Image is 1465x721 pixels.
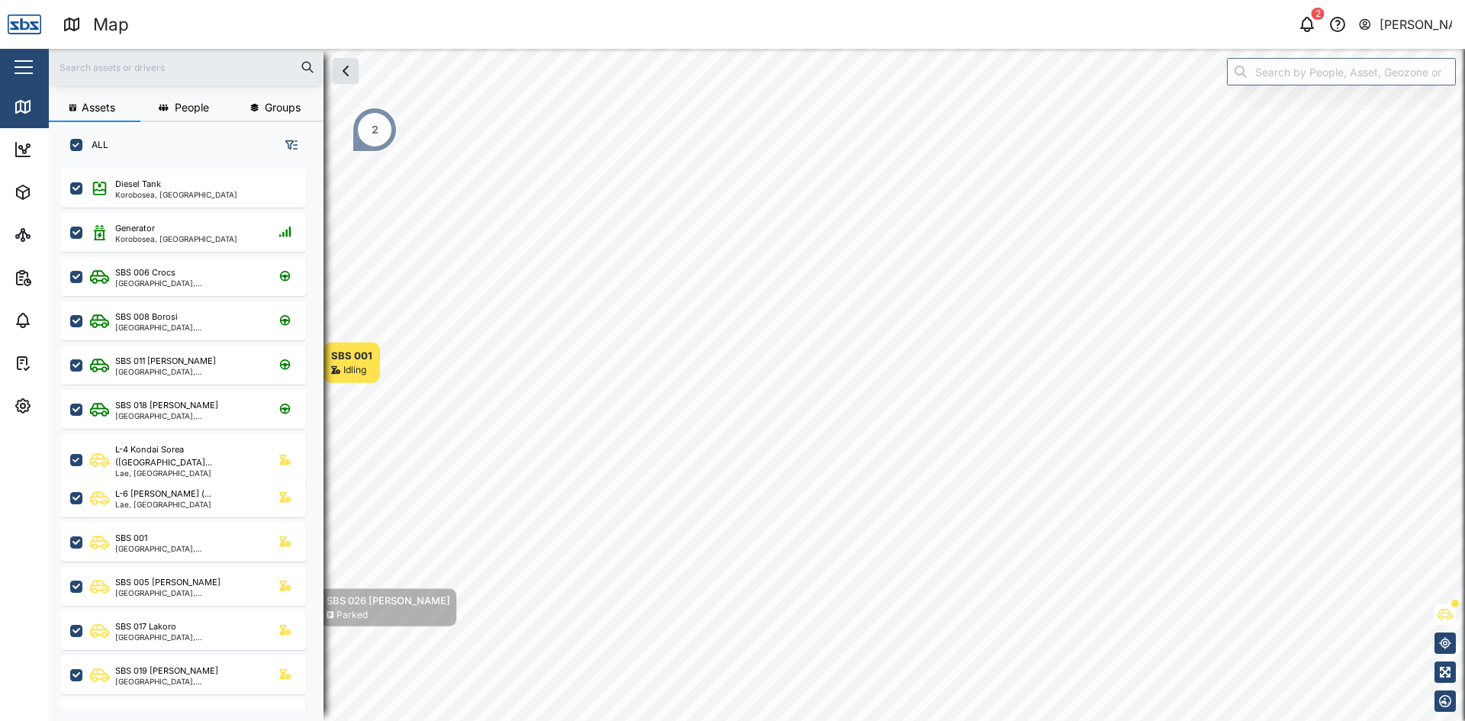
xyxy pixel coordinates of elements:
[40,269,92,286] div: Reports
[115,678,261,685] div: [GEOGRAPHIC_DATA], [GEOGRAPHIC_DATA]
[93,11,129,38] div: Map
[343,363,366,378] div: Idling
[115,576,221,589] div: SBS 005 [PERSON_NAME]
[8,8,41,41] img: Main Logo
[49,49,1465,721] canvas: Map
[115,665,218,678] div: SBS 019 [PERSON_NAME]
[115,620,176,633] div: SBS 017 Lakoro
[115,532,147,545] div: SBS 001
[40,398,94,414] div: Settings
[40,312,87,329] div: Alarms
[1227,58,1456,85] input: Search by People, Asset, Geozone or Place
[40,227,76,243] div: Sites
[115,279,261,287] div: [GEOGRAPHIC_DATA], [GEOGRAPHIC_DATA]
[82,102,115,113] span: Assets
[115,191,237,198] div: Korobosea, [GEOGRAPHIC_DATA]
[331,348,372,363] div: SBS 001
[115,501,211,508] div: Lae, [GEOGRAPHIC_DATA]
[40,355,82,372] div: Tasks
[115,399,218,412] div: SBS 018 [PERSON_NAME]
[40,141,108,158] div: Dashboard
[175,102,209,113] span: People
[115,545,261,552] div: [GEOGRAPHIC_DATA], [GEOGRAPHIC_DATA]
[115,222,155,235] div: Generator
[115,178,161,191] div: Diesel Tank
[115,443,261,469] div: L-4 Kondai Sorea ([GEOGRAPHIC_DATA]...
[1312,8,1325,20] div: 2
[40,98,74,115] div: Map
[352,107,398,153] div: Map marker
[115,235,237,243] div: Korobosea, [GEOGRAPHIC_DATA]
[274,588,457,627] div: Map marker
[265,102,301,113] span: Groups
[58,56,314,79] input: Search assets or drivers
[115,589,261,597] div: [GEOGRAPHIC_DATA], [GEOGRAPHIC_DATA]
[115,311,178,323] div: SBS 008 Borosi
[61,163,323,709] div: grid
[115,323,261,331] div: [GEOGRAPHIC_DATA], [GEOGRAPHIC_DATA]
[115,488,211,501] div: L-6 [PERSON_NAME] (...
[1357,14,1453,35] button: [PERSON_NAME]
[336,608,368,623] div: Parked
[115,412,261,420] div: [GEOGRAPHIC_DATA], [GEOGRAPHIC_DATA]
[327,593,450,608] div: SBS 026 [PERSON_NAME]
[115,355,216,368] div: SBS 011 [PERSON_NAME]
[278,343,380,383] div: Map marker
[82,139,108,151] label: ALL
[1380,15,1453,34] div: [PERSON_NAME]
[115,368,261,375] div: [GEOGRAPHIC_DATA], [GEOGRAPHIC_DATA]
[40,184,87,201] div: Assets
[115,469,261,477] div: Lae, [GEOGRAPHIC_DATA]
[115,633,261,641] div: [GEOGRAPHIC_DATA], [GEOGRAPHIC_DATA]
[372,121,378,138] div: 2
[115,266,175,279] div: SBS 006 Crocs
